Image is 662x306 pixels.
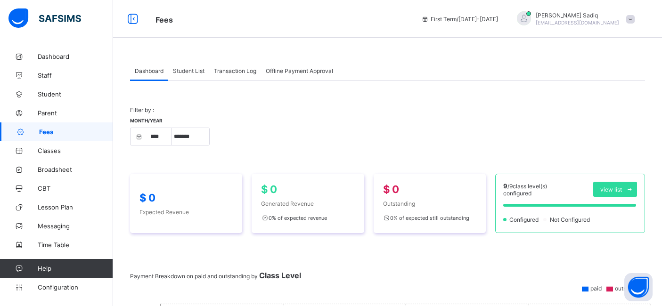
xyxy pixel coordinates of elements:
span: Generated Revenue [261,200,354,207]
span: Outstanding [383,200,476,207]
span: paid [590,285,602,292]
span: Expected Revenue [139,209,233,216]
span: Student List [173,67,204,74]
span: Filter by : [130,106,154,113]
span: Fees [39,128,113,136]
span: 9 [503,182,507,190]
span: $ 0 [383,183,399,195]
img: safsims [8,8,81,28]
div: AbubakarSadiq [507,11,639,27]
span: CBT [38,185,113,192]
span: view list [600,186,622,193]
span: Messaging [38,222,113,230]
span: $ 0 [139,192,155,204]
span: Help [38,265,113,272]
span: / 9 class level(s) configured [503,183,547,197]
span: Lesson Plan [38,203,113,211]
span: [EMAIL_ADDRESS][DOMAIN_NAME] [536,20,619,25]
span: Configuration [38,283,113,291]
span: Configured [508,216,541,223]
span: $ 0 [261,183,277,195]
span: Classes [38,147,113,154]
span: Parent [38,109,113,117]
span: Dashboard [38,53,113,60]
span: Class Level [259,271,301,280]
span: outstanding [615,285,646,292]
span: 0 % of expected revenue [261,215,327,221]
button: Open asap [624,273,653,301]
span: Payment Breakdown on paid and outstanding by [130,273,301,280]
span: Not Configured [549,216,593,223]
span: session/term information [421,16,498,23]
span: Offline Payment Approval [266,67,333,74]
span: Dashboard [135,67,163,74]
span: Student [38,90,113,98]
span: Month/Year [130,118,163,123]
span: 0 % of expected still outstanding [383,215,469,221]
span: Fees [155,15,173,24]
span: Staff [38,72,113,79]
span: [PERSON_NAME] Sadiq [536,12,619,19]
span: Time Table [38,241,113,249]
span: Transaction Log [214,67,256,74]
span: Broadsheet [38,166,113,173]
